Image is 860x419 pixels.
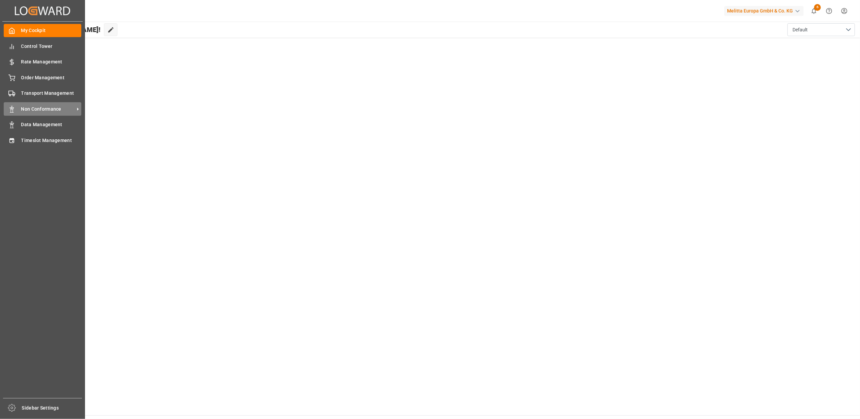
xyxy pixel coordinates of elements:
span: Timeslot Management [21,137,82,144]
a: Control Tower [4,39,81,53]
span: Order Management [21,74,82,81]
a: Data Management [4,118,81,131]
button: show 6 new notifications [806,3,822,19]
span: Sidebar Settings [22,404,82,412]
button: Melitta Europa GmbH & Co. KG [724,4,806,17]
a: Timeslot Management [4,134,81,147]
a: Rate Management [4,55,81,68]
a: My Cockpit [4,24,81,37]
button: open menu [787,23,855,36]
span: My Cockpit [21,27,82,34]
div: Melitta Europa GmbH & Co. KG [724,6,804,16]
span: 6 [814,4,821,11]
a: Order Management [4,71,81,84]
span: Data Management [21,121,82,128]
a: Transport Management [4,87,81,100]
span: Default [793,26,808,33]
span: Non Conformance [21,106,75,113]
button: Help Center [822,3,837,19]
span: Control Tower [21,43,82,50]
span: Rate Management [21,58,82,65]
span: Transport Management [21,90,82,97]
